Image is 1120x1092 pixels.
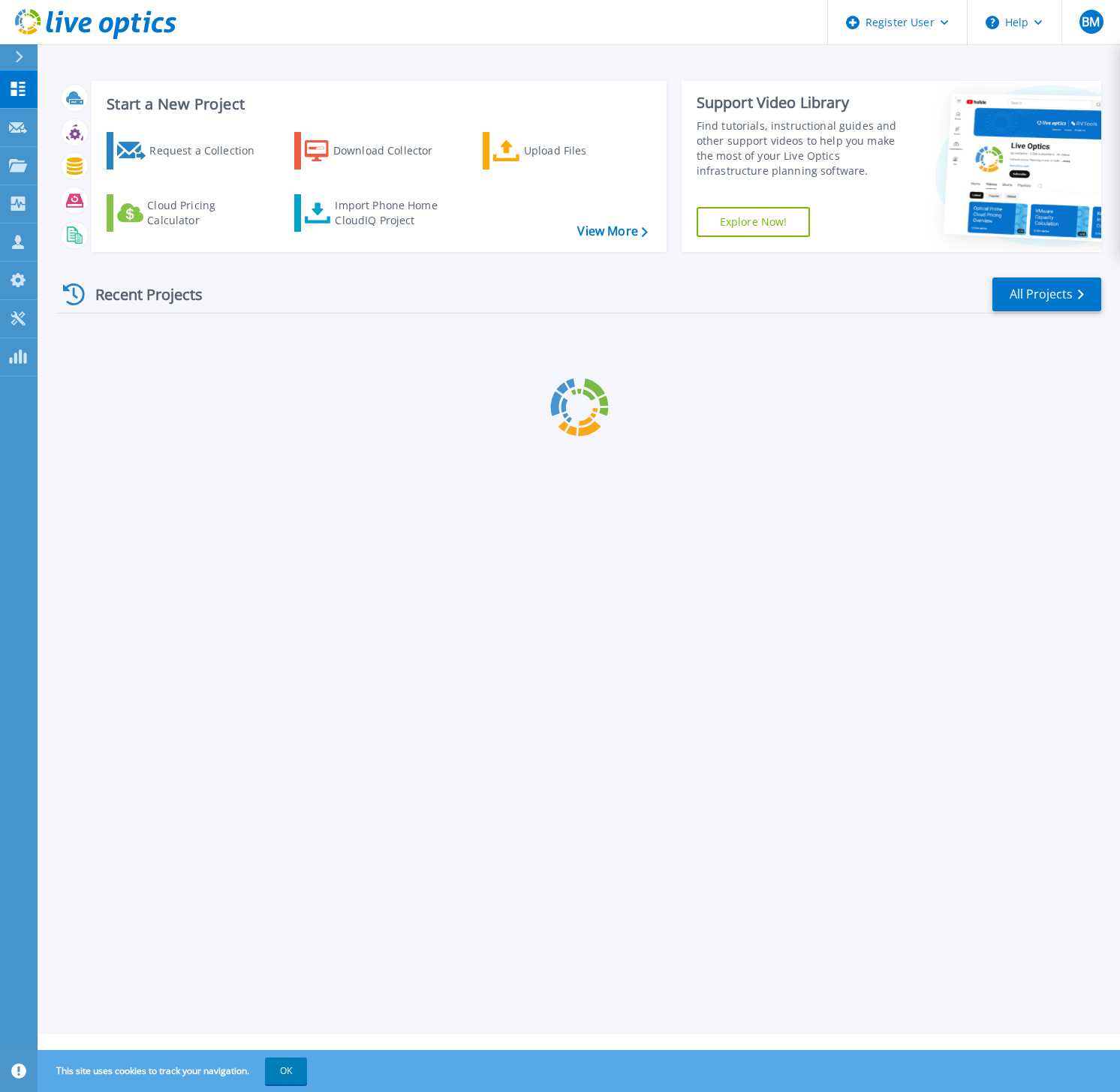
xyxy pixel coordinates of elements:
a: Explore Now! [697,207,811,237]
div: Recent Projects [58,276,223,313]
a: Request a Collection [107,132,274,169]
span: This site uses cookies to track your navigation. [41,1057,307,1084]
a: Download Collector [294,132,462,169]
a: Cloud Pricing Calculator [107,194,274,232]
div: Download Collector [333,136,453,166]
h3: Start a New Project [107,96,647,112]
button: OK [265,1057,307,1084]
div: Request a Collection [149,136,269,166]
div: Import Phone Home CloudIQ Project [335,198,452,228]
div: Support Video Library [697,93,907,112]
div: Cloud Pricing Calculator [147,198,267,228]
a: Upload Files [483,132,650,169]
a: View More [577,224,647,238]
a: All Projects [992,277,1101,311]
div: Upload Files [524,136,644,166]
div: Find tutorials, instructional guides and other support videos to help you make the most of your L... [697,118,907,178]
span: BM [1082,16,1100,28]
